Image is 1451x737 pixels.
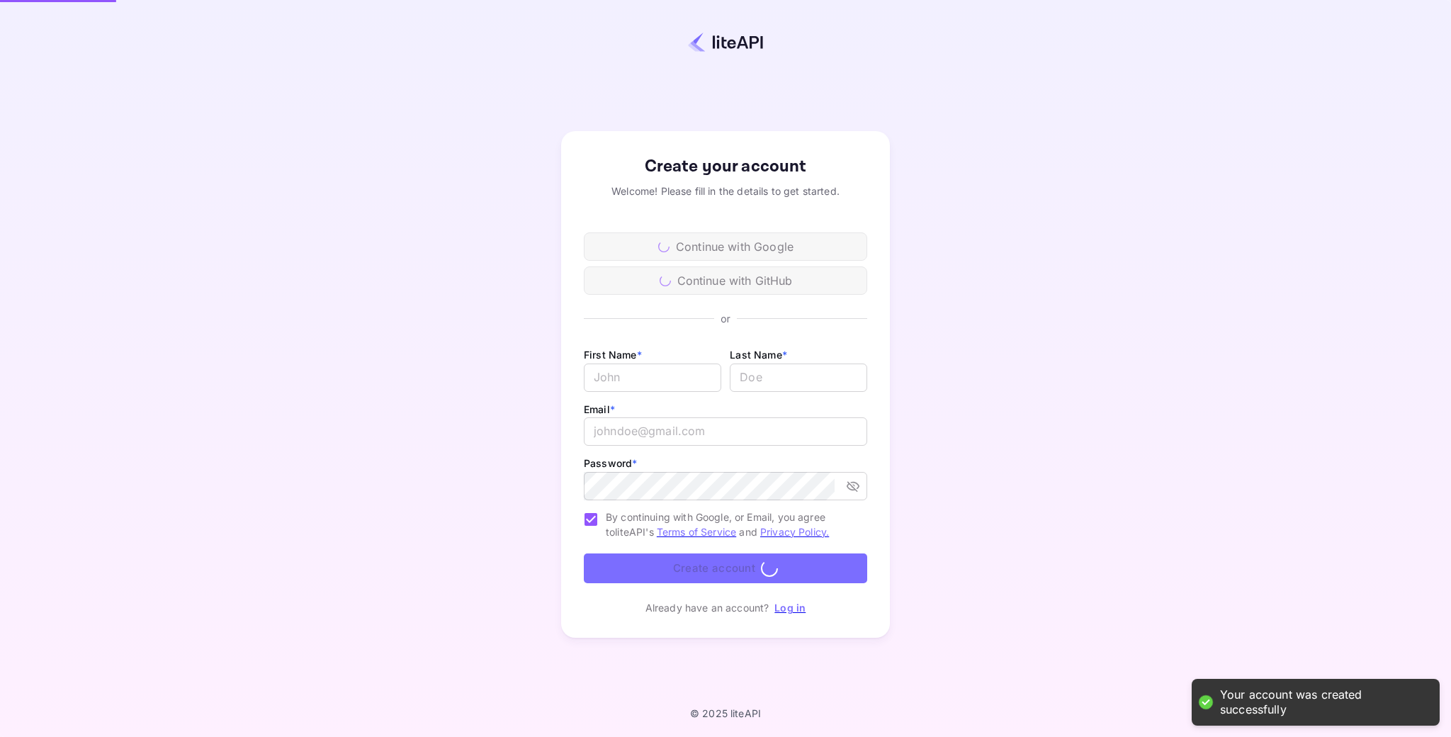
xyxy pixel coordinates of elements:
div: Continue with Google [584,232,867,261]
div: Create your account [584,154,867,179]
a: Terms of Service [657,526,736,538]
span: By continuing with Google, or Email, you agree to liteAPI's and [606,510,856,539]
p: Already have an account? [645,600,769,615]
p: © 2025 liteAPI [690,707,761,719]
input: Doe [730,364,867,392]
label: Password [584,457,637,469]
label: Last Name [730,349,787,361]
a: Privacy Policy. [760,526,829,538]
div: Your account was created successfully [1220,687,1425,717]
label: First Name [584,349,642,361]
label: Email [584,403,615,415]
input: johndoe@gmail.com [584,417,867,446]
div: Continue with GitHub [584,266,867,295]
a: Log in [774,602,806,614]
button: toggle password visibility [840,473,866,499]
input: John [584,364,721,392]
div: Welcome! Please fill in the details to get started. [584,184,867,198]
img: liteapi [688,32,763,52]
